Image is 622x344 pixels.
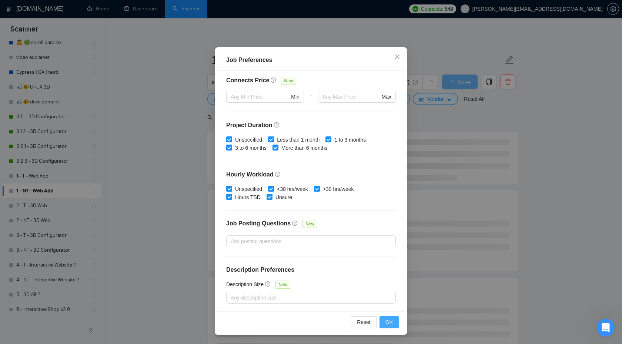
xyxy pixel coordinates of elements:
span: 😐 [122,267,133,282]
span: Less than 1 month [274,136,322,144]
span: Reset [357,318,371,326]
span: question-circle [274,122,280,128]
span: More than 6 months [278,144,331,152]
span: 😞 [103,267,113,282]
button: Close [387,47,407,67]
span: Unsure [272,193,295,201]
div: Did this answer your question? [9,260,246,268]
span: smiley reaction [137,267,156,282]
span: close [394,54,400,60]
span: Hours TBD [232,193,264,201]
h4: Project Duration [226,121,396,130]
button: OK [379,316,399,328]
span: >30 hrs/week [320,185,357,193]
span: OK [385,318,393,326]
a: Open in help center [98,291,157,297]
input: Any Max Price [322,93,380,101]
h4: Description Preferences [226,265,396,274]
span: New [281,77,296,85]
h5: Description Size [226,280,264,288]
span: New [302,220,317,228]
span: 1 to 3 months [331,136,369,144]
h4: Connects Price [226,76,269,85]
span: question-circle [265,281,271,287]
input: Any Min Price [231,93,290,101]
span: question-circle [271,77,277,83]
h4: Hourly Workload [226,170,396,179]
span: Min [291,93,300,101]
h4: Job Posting Questions [226,219,291,228]
span: 3 to 6 months [232,144,270,152]
span: 😃 [141,267,152,282]
span: Unspecified [232,136,265,144]
button: Reset [351,316,377,328]
span: neutral face reaction [118,267,137,282]
div: Close [237,3,250,16]
span: question-circle [275,171,281,177]
div: Job Preferences [226,56,396,64]
span: disappointed reaction [98,267,118,282]
div: - [304,91,318,112]
button: Collapse window [223,3,237,17]
span: question-circle [292,220,298,226]
button: go back [5,3,19,17]
iframe: Intercom live chat [597,319,615,337]
span: New [275,281,290,289]
span: Unspecified [232,185,265,193]
span: Max [382,93,391,101]
span: <30 hrs/week [274,185,311,193]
